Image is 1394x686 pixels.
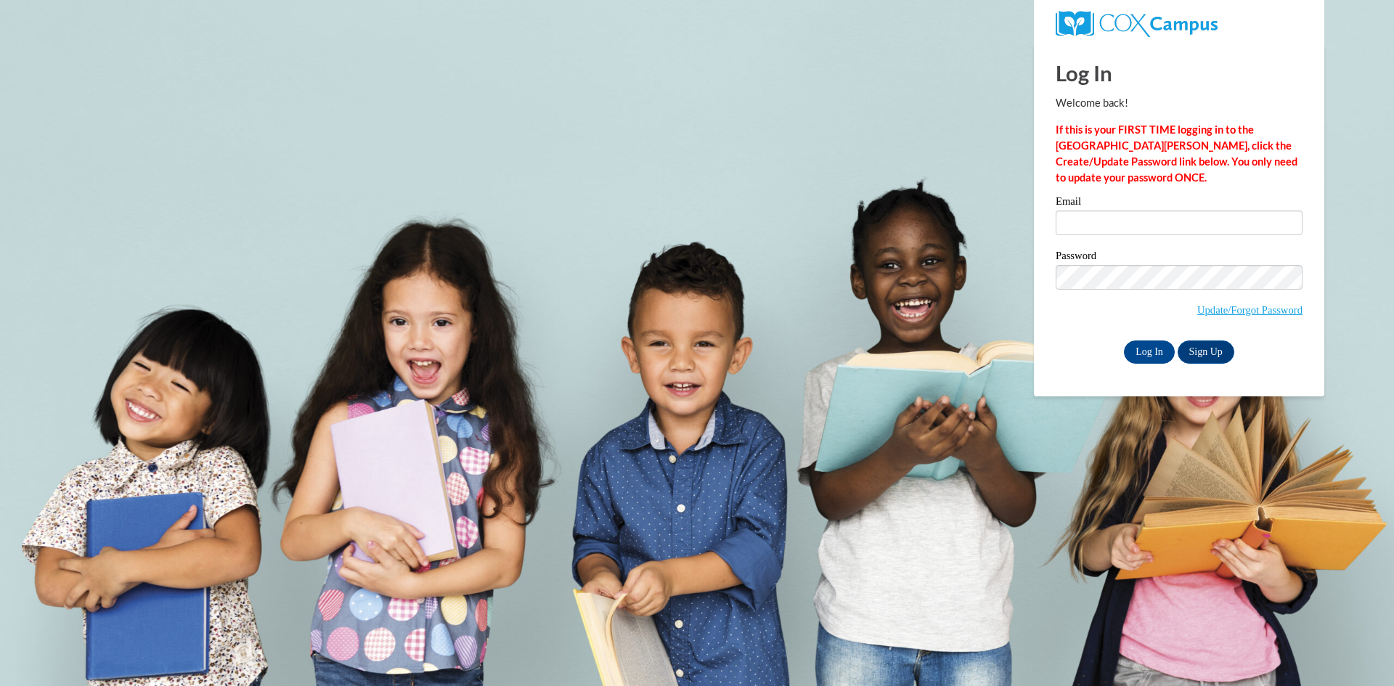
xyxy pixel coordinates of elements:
[1178,340,1234,364] a: Sign Up
[1197,304,1303,316] a: Update/Forgot Password
[1056,17,1218,29] a: COX Campus
[1056,123,1297,184] strong: If this is your FIRST TIME logging in to the [GEOGRAPHIC_DATA][PERSON_NAME], click the Create/Upd...
[1056,95,1303,111] p: Welcome back!
[1124,340,1175,364] input: Log In
[1056,58,1303,88] h1: Log In
[1056,196,1303,211] label: Email
[1056,250,1303,265] label: Password
[1056,11,1218,37] img: COX Campus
